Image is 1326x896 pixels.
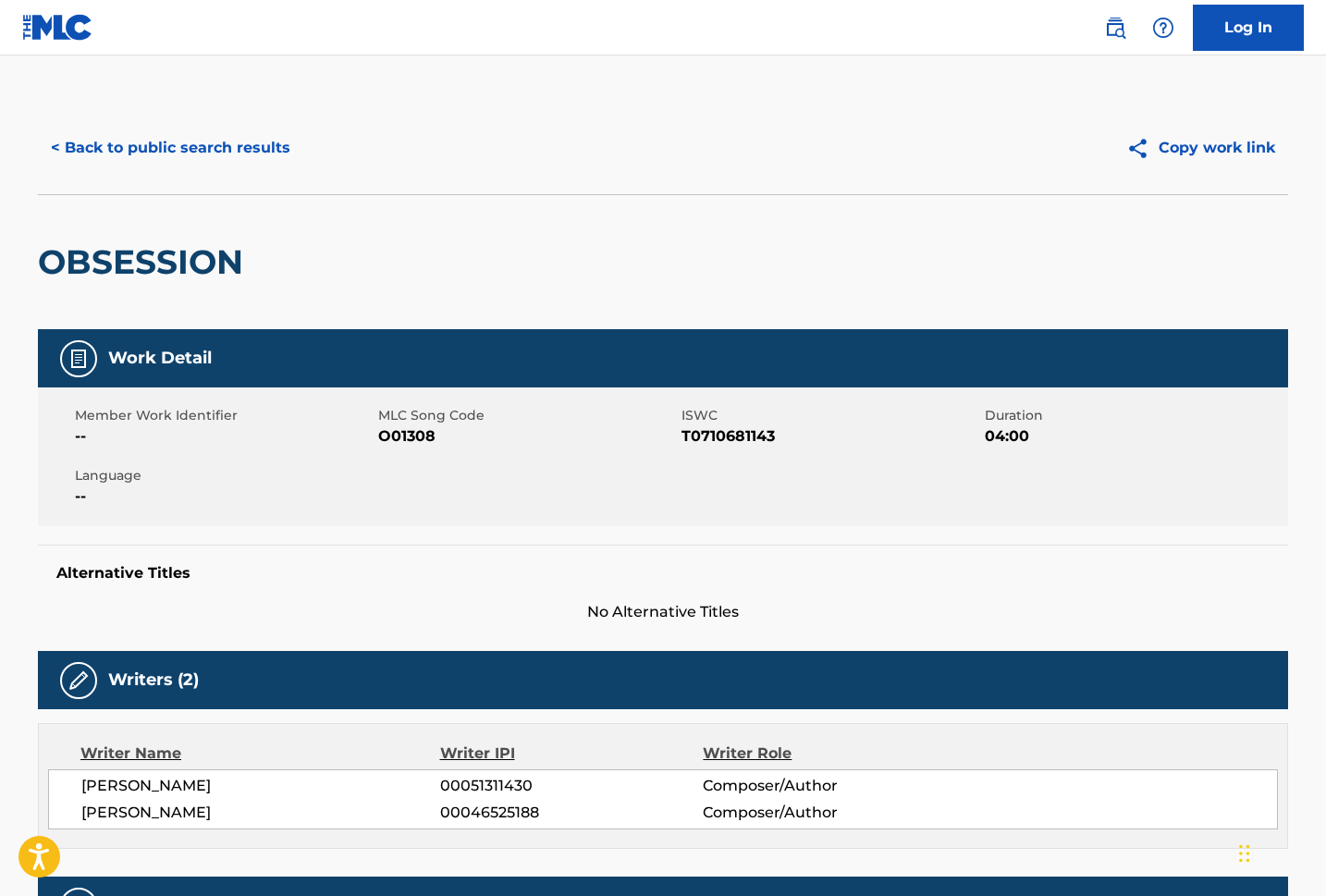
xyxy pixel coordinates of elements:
a: Log In [1193,5,1304,51]
span: -- [75,485,374,508]
div: Writer Name [80,743,440,765]
span: 00051311430 [440,775,703,797]
span: O01308 [378,425,677,448]
span: Composer/Author [703,775,942,797]
span: 04:00 [985,425,1283,448]
a: Public Search [1097,9,1134,46]
span: Composer/Author [703,802,942,824]
img: search [1104,17,1126,39]
img: Copy work link [1126,137,1159,160]
span: [PERSON_NAME] [81,775,440,797]
img: help [1152,17,1174,39]
div: Writer IPI [440,743,704,765]
img: Writers [68,669,90,692]
span: -- [75,425,374,448]
span: ISWC [681,406,980,425]
h5: Writers (2) [108,669,199,691]
div: Drag [1239,826,1250,881]
h5: Alternative Titles [56,564,1270,583]
h2: OBSESSION [38,241,252,283]
button: < Back to public search results [38,125,303,171]
span: No Alternative Titles [38,601,1288,623]
h5: Work Detail [108,348,212,369]
button: Copy work link [1113,125,1288,171]
iframe: Chat Widget [1234,807,1326,896]
div: Writer Role [703,743,942,765]
span: Duration [985,406,1283,425]
span: 00046525188 [440,802,703,824]
img: MLC Logo [22,14,93,41]
img: Work Detail [68,348,90,370]
span: [PERSON_NAME] [81,802,440,824]
span: Member Work Identifier [75,406,374,425]
div: Help [1145,9,1182,46]
span: MLC Song Code [378,406,677,425]
span: Language [75,466,374,485]
span: T0710681143 [681,425,980,448]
